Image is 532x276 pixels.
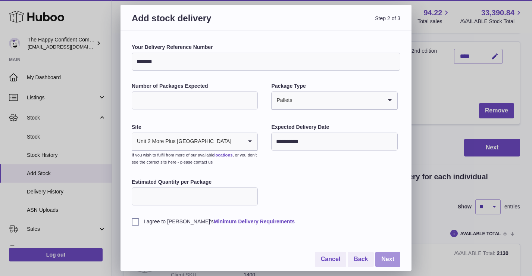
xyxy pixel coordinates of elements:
h3: Add stock delivery [132,12,266,33]
div: Search for option [272,92,397,110]
label: Package Type [271,83,397,90]
span: Pallets [272,92,292,109]
a: Minimum Delivery Requirements [214,218,295,224]
input: Search for option [232,133,242,150]
label: Number of Packages Expected [132,83,258,90]
label: Your Delivery Reference Number [132,44,400,51]
span: Unit 2 More Plus [GEOGRAPHIC_DATA] [132,133,232,150]
input: Search for option [292,92,382,109]
span: Step 2 of 3 [266,12,400,33]
label: Site [132,124,258,131]
label: Estimated Quantity per Package [132,179,258,186]
a: Next [375,252,400,267]
div: Search for option [132,133,257,151]
a: locations [214,153,232,157]
label: I agree to [PERSON_NAME]'s [132,218,400,225]
a: Back [348,252,374,267]
a: Cancel [315,252,346,267]
label: Expected Delivery Date [271,124,397,131]
small: If you wish to fulfil from more of our available , or you don’t see the correct site here - pleas... [132,153,257,164]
